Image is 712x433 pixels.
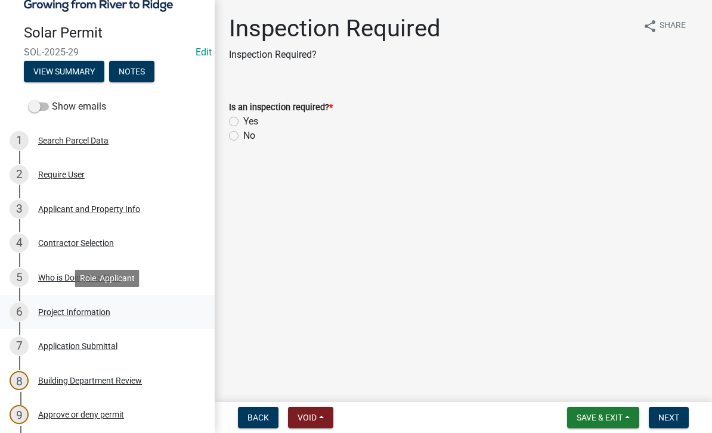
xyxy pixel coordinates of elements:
[196,46,212,58] a: Edit
[10,233,29,253] div: 4
[38,273,120,282] div: Who is Doing the Work
[29,99,106,114] label: Show emails
[649,407,689,428] button: Next
[229,48,441,62] p: Inspection Required?
[10,200,29,219] div: 3
[38,170,85,179] div: Require User
[247,413,269,422] span: Back
[298,413,317,422] span: Void
[633,14,695,38] button: shareShare
[577,413,623,422] span: Save & Exit
[243,129,255,143] label: No
[38,376,142,385] div: Building Department Review
[643,19,657,33] i: share
[10,268,29,287] div: 5
[75,270,140,287] div: Role: Applicant
[38,342,117,350] div: Application Submittal
[229,104,333,112] label: Is an inspection required?
[24,46,191,58] span: SOL-2025-29
[38,205,140,213] div: Applicant and Property Info
[10,337,29,356] div: 7
[24,61,104,82] button: View Summary
[109,61,154,82] button: Notes
[10,371,29,390] div: 8
[567,407,639,428] button: Save & Exit
[658,413,679,422] span: Next
[243,114,258,129] label: Yes
[660,19,686,33] span: Share
[10,131,29,150] div: 1
[24,67,104,77] wm-modal-confirm: Summary
[109,67,154,77] wm-modal-confirm: Notes
[238,407,278,428] button: Back
[10,405,29,424] div: 9
[288,407,333,428] button: Void
[196,46,212,58] wm-modal-confirm: Edit Application Number
[24,24,205,42] h4: Solar Permit
[229,14,441,43] h1: Inspection Required
[10,303,29,322] div: 6
[38,308,110,316] div: Project Information
[38,136,109,145] div: Search Parcel Data
[38,239,114,247] div: Contractor Selection
[10,165,29,184] div: 2
[38,410,124,419] div: Approve or deny permit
